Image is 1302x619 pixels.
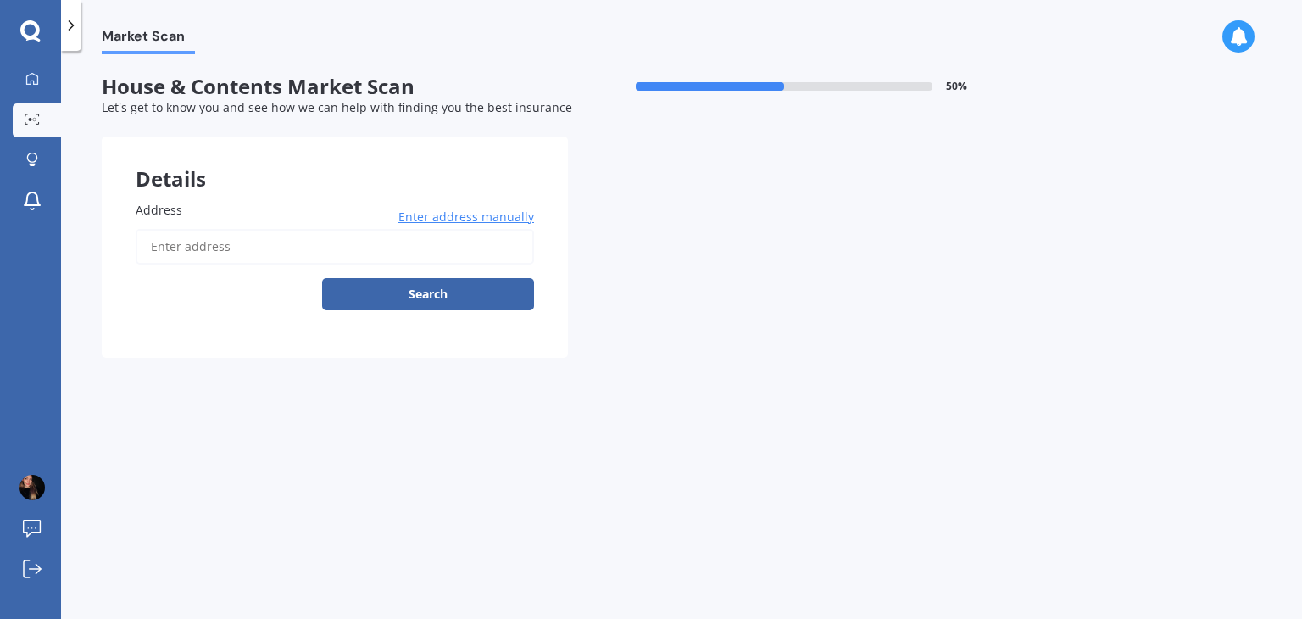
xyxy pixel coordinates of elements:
[102,99,572,115] span: Let's get to know you and see how we can help with finding you the best insurance
[102,28,195,51] span: Market Scan
[136,202,182,218] span: Address
[102,75,568,99] span: House & Contents Market Scan
[322,278,534,310] button: Search
[102,137,568,187] div: Details
[136,229,534,265] input: Enter address
[946,81,967,92] span: 50 %
[19,475,45,500] img: 5c6734052a3fe4bfafb7b0cadffbd99f
[398,209,534,226] span: Enter address manually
